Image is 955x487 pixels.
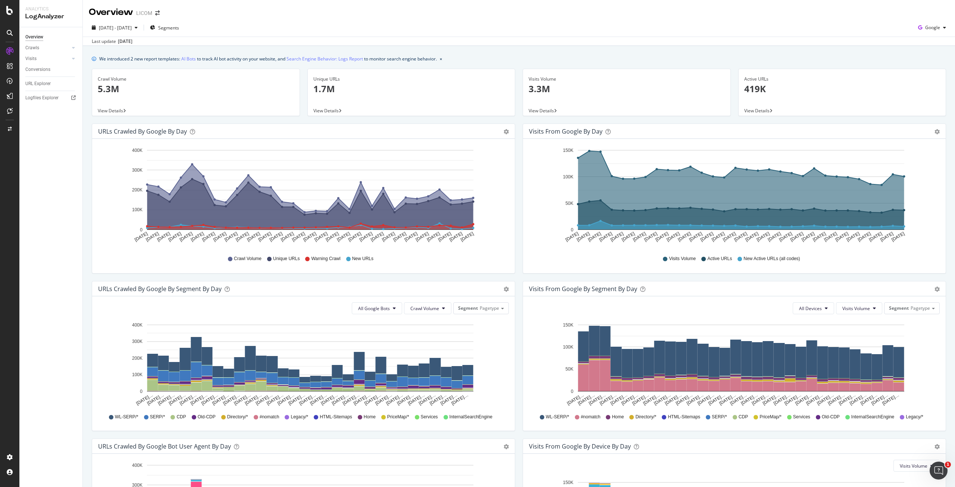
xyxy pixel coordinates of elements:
[610,231,624,243] text: [DATE]
[404,231,419,243] text: [DATE]
[410,305,439,312] span: Crawl Volume
[668,414,700,420] span: HTML-Sitemaps
[529,443,631,450] div: Visits From Google By Device By Day
[744,82,940,95] p: 419K
[313,107,339,114] span: View Details
[176,414,186,420] span: CDP
[571,227,573,232] text: 0
[563,480,573,485] text: 150K
[612,414,624,420] span: Home
[132,168,143,173] text: 300K
[564,231,579,243] text: [DATE]
[793,414,810,420] span: Services
[745,231,760,243] text: [DATE]
[529,145,937,249] svg: A chart.
[707,256,732,262] span: Active URLs
[566,367,573,372] text: 50K
[744,107,770,114] span: View Details
[448,231,463,243] text: [DATE]
[480,305,499,311] span: Pagetype
[25,94,77,102] a: Logfiles Explorer
[181,55,196,63] a: AI Bots
[529,285,637,293] div: Visits from Google By Segment By Day
[711,231,726,243] text: [DATE]
[155,10,160,16] div: arrow-right-arrow-left
[643,231,658,243] text: [DATE]
[25,80,77,88] a: URL Explorer
[98,107,123,114] span: View Details
[25,94,59,102] div: Logfiles Explorer
[778,231,793,243] text: [DATE]
[504,444,509,449] div: gear
[925,24,940,31] span: Google
[822,414,840,420] span: Old-CDP
[25,66,50,74] div: Conversions
[347,231,362,243] text: [DATE]
[945,462,951,468] span: 1
[699,231,714,243] text: [DATE]
[98,443,231,450] div: URLs Crawled by Google bot User Agent By Day
[789,231,804,243] text: [DATE]
[857,231,872,243] text: [DATE]
[167,231,182,243] text: [DATE]
[212,231,227,243] text: [DATE]
[223,231,238,243] text: [DATE]
[145,231,160,243] text: [DATE]
[632,231,647,243] text: [DATE]
[25,6,76,12] div: Analytics
[893,460,940,472] button: Visits Volume
[132,187,143,193] text: 200K
[98,320,506,407] div: A chart.
[98,76,294,82] div: Crawl Volume
[198,414,216,420] span: Old-CDP
[132,339,143,344] text: 300K
[450,414,492,420] span: InternalSearchEngine
[370,231,385,243] text: [DATE]
[911,305,930,311] span: Pagetype
[563,174,573,179] text: 100K
[179,231,194,243] text: [DATE]
[666,231,681,243] text: [DATE]
[132,356,143,361] text: 200K
[934,287,940,292] div: gear
[115,414,138,420] span: WL-SERP/*
[201,231,216,243] text: [DATE]
[313,82,510,95] p: 1.7M
[98,285,222,293] div: URLs Crawled by Google By Segment By Day
[132,207,143,213] text: 100K
[314,231,329,243] text: [DATE]
[235,231,250,243] text: [DATE]
[190,231,205,243] text: [DATE]
[437,231,452,243] text: [DATE]
[246,231,261,243] text: [DATE]
[868,231,883,243] text: [DATE]
[760,414,782,420] span: PriceMap/*
[134,231,148,243] text: [DATE]
[291,414,308,420] span: Legacy/*
[889,305,909,311] span: Segment
[851,414,894,420] span: InternalSearchEngine
[92,38,132,45] div: Last update
[793,302,834,314] button: All Devices
[835,231,849,243] text: [DATE]
[458,305,478,311] span: Segment
[99,25,132,31] span: [DATE] - [DATE]
[576,231,591,243] text: [DATE]
[563,322,573,328] text: 150K
[426,231,441,243] text: [DATE]
[879,231,894,243] text: [DATE]
[529,82,725,95] p: 3.3M
[99,55,437,63] div: We introduced 2 new report templates: to track AI bot activity on your website, and to monitor se...
[25,44,39,52] div: Crawls
[25,66,77,74] a: Conversions
[836,302,882,314] button: Visits Volume
[801,231,815,243] text: [DATE]
[529,107,554,114] span: View Details
[504,129,509,134] div: gear
[25,33,77,41] a: Overview
[563,344,573,350] text: 100K
[140,389,143,394] text: 0
[25,80,51,88] div: URL Explorer
[150,414,165,420] span: SERP/*
[756,231,771,243] text: [DATE]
